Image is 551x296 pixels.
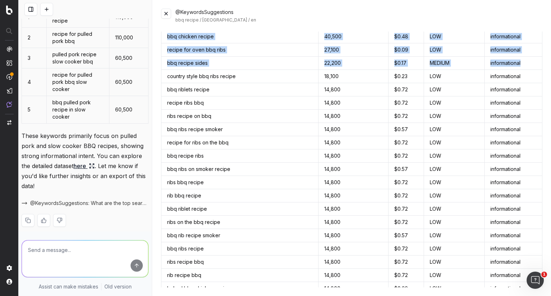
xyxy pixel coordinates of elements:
td: recipe for oven bbq ribs [161,43,318,57]
td: recipe for ribs on the bbq [161,136,318,149]
td: $0.72 [388,149,424,163]
td: 2 [22,28,47,48]
td: $0.72 [388,242,424,256]
td: informational [485,57,542,70]
td: 27,100 [318,43,388,57]
td: 40,500 [318,30,388,43]
td: 5 [22,96,47,124]
td: informational [485,43,542,57]
td: $0.36 [388,282,424,295]
td: informational [485,202,542,216]
td: 3 [22,48,47,68]
td: LOW [424,269,484,282]
td: recipe for pulled pork bbq [47,28,109,48]
td: ribs recipe on bbq [161,110,318,123]
td: country style bbq ribs recipe [161,70,318,83]
td: $0.72 [388,136,424,149]
a: Old version [104,283,132,290]
img: Setting [6,265,12,271]
td: 60,500 [109,48,149,68]
td: informational [485,110,542,123]
a: here [74,161,95,171]
td: baked bbq chicken recipe [161,282,318,295]
td: $0.57 [388,123,424,136]
img: Switch project [7,120,11,125]
td: LOW [424,282,484,295]
td: $0.57 [388,163,424,176]
td: $0.72 [388,216,424,229]
td: 14,800 [318,123,388,136]
td: rib recipe bbq [161,269,318,282]
td: LOW [424,202,484,216]
td: LOW [424,123,484,136]
td: LOW [424,70,484,83]
td: bbq rib recipe smoker [161,229,318,242]
td: $0.72 [388,176,424,189]
img: Botify logo [6,5,13,15]
td: $0.72 [388,202,424,216]
span: @KeywordsSuggestions: What are the top search keywords related to BBQ recipes? from [GEOGRAPHIC_D... [30,200,149,207]
td: 14,800 [318,96,388,110]
td: $0.72 [388,83,424,96]
td: bbq riblet recipe [161,202,318,216]
img: Analytics [6,46,12,52]
td: 14,800 [318,229,388,242]
div: @KeywordsSuggestions [175,9,542,23]
td: $0.17 [388,57,424,70]
td: informational [485,242,542,256]
td: LOW [424,176,484,189]
td: bbq pulled pork recipe in slow cooker [47,96,109,124]
p: Assist can make mistakes [39,283,98,290]
iframe: Intercom live chat [527,272,544,289]
button: @KeywordsSuggestions: What are the top search keywords related to BBQ recipes? from [GEOGRAPHIC_D... [22,200,149,207]
td: ribs bbq recipe [161,176,318,189]
td: 14,800 [318,110,388,123]
td: LOW [424,256,484,269]
td: LOW [424,110,484,123]
td: $0.09 [388,43,424,57]
td: informational [485,83,542,96]
td: informational [485,136,542,149]
td: pulled pork recipe slow cooker bbq [47,48,109,68]
td: $0.72 [388,96,424,110]
td: informational [485,176,542,189]
td: LOW [424,163,484,176]
td: 14,800 [318,242,388,256]
td: informational [485,282,542,295]
td: 14,800 [318,149,388,163]
td: informational [485,70,542,83]
td: LOW [424,229,484,242]
td: informational [485,149,542,163]
span: 1 [541,272,547,277]
td: $0.72 [388,269,424,282]
td: informational [485,96,542,110]
td: 14,800 [318,282,388,295]
img: Studio [6,88,12,94]
td: 14,800 [318,176,388,189]
td: informational [485,269,542,282]
td: LOW [424,189,484,202]
td: 18,100 [318,70,388,83]
td: 14,800 [318,256,388,269]
td: 14,800 [318,202,388,216]
td: informational [485,30,542,43]
td: LOW [424,83,484,96]
td: MEDIUM [424,57,484,70]
img: My account [6,279,12,285]
td: bbq recipe sides [161,57,318,70]
td: informational [485,256,542,269]
td: 14,800 [318,189,388,202]
td: bbq ribs on smoker recipe [161,163,318,176]
td: $0.72 [388,256,424,269]
img: Activation [6,74,12,80]
td: 4 [22,68,47,96]
td: LOW [424,96,484,110]
td: LOW [424,136,484,149]
td: bbq riblets recipe [161,83,318,96]
td: bbq ribs recipe [161,242,318,256]
td: 14,800 [318,136,388,149]
td: 60,500 [109,96,149,124]
td: $0.23 [388,70,424,83]
td: 14,800 [318,163,388,176]
td: 60,500 [109,68,149,96]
